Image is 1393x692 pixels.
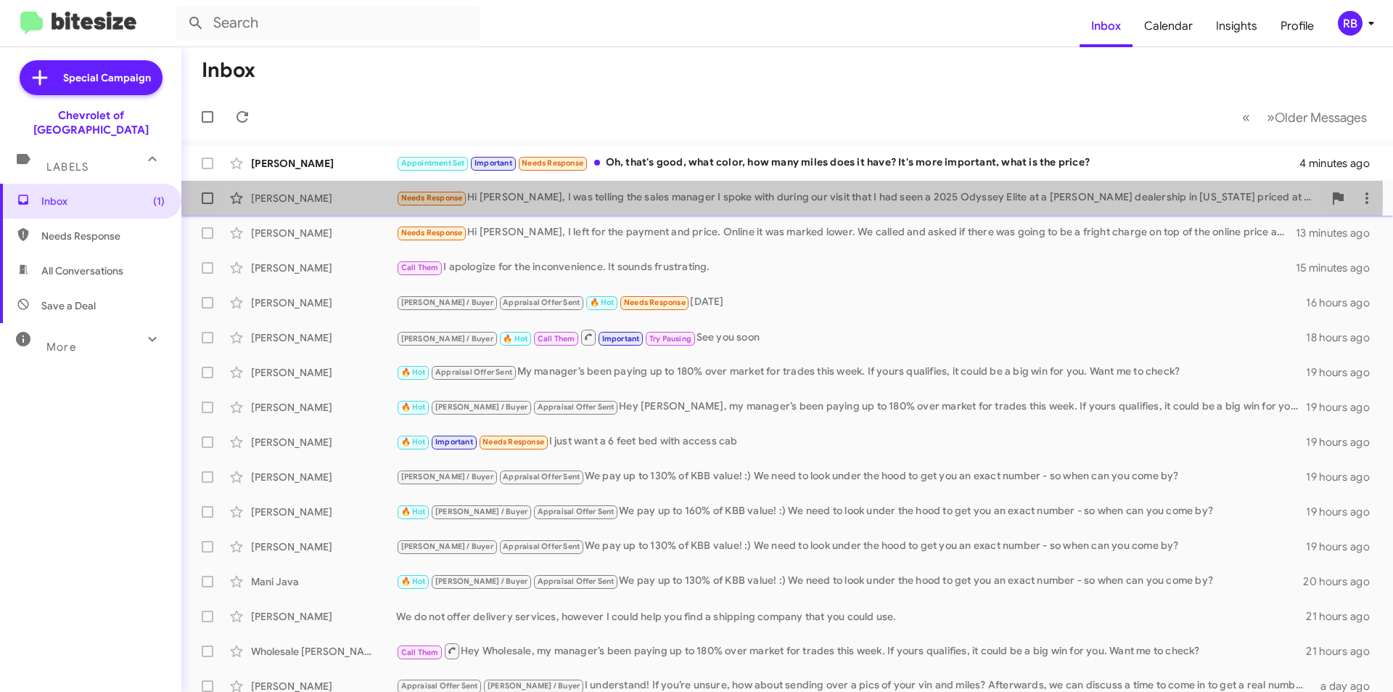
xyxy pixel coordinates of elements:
span: [PERSON_NAME] / Buyer [435,577,527,586]
span: (1) [153,194,165,208]
div: [PERSON_NAME] [251,400,396,415]
span: Appraisal Offer Sent [435,367,512,377]
a: Inbox [1080,5,1133,47]
span: Appraisal Offer Sent [401,681,478,691]
div: [PERSON_NAME] [251,505,396,519]
div: [PERSON_NAME] [251,226,396,240]
div: 15 minutes ago [1296,261,1381,275]
div: [PERSON_NAME] [251,540,396,554]
span: Appraisal Offer Sent [538,577,615,586]
span: Labels [46,160,89,174]
button: Previous [1233,102,1259,132]
div: 16 hours ago [1306,296,1381,310]
span: » [1267,108,1275,126]
a: Insights [1204,5,1269,47]
nav: Page navigation example [1234,102,1376,132]
span: « [1242,108,1250,126]
div: We pay up to 130% of KBB value! :) We need to look under the hood to get you an exact number - so... [396,538,1306,555]
div: [PERSON_NAME] [251,470,396,484]
div: My manager’s been paying up to 180% over market for trades this week. If yours qualifies, it coul... [396,364,1306,380]
span: Appraisal Offer Sent [503,472,580,481]
span: Appraisal Offer Sent [503,542,580,551]
span: Important [435,437,473,447]
span: Appraisal Offer Sent [503,298,580,307]
span: Important [474,158,512,168]
div: [DATE] [396,294,1306,311]
span: [PERSON_NAME] / Buyer [401,298,493,307]
div: [PERSON_NAME] [251,261,396,275]
div: [PERSON_NAME] [251,330,396,345]
div: We do not offer delivery services, however I could help you find a shipping company that you coul... [396,609,1306,624]
span: [PERSON_NAME] / Buyer [401,334,493,343]
div: Hi [PERSON_NAME], I left for the payment and price. Online it was marked lower. We called and ask... [396,224,1296,241]
span: Important [602,334,640,343]
button: Next [1258,102,1376,132]
div: I apologize for the inconvenience. It sounds frustrating. [396,259,1296,276]
div: 13 minutes ago [1296,226,1381,240]
span: Needs Response [401,228,463,237]
span: Call Them [401,648,439,657]
button: RB [1326,11,1377,36]
div: 19 hours ago [1306,540,1381,554]
span: Needs Response [41,229,165,243]
div: [PERSON_NAME] [251,296,396,310]
span: 🔥 Hot [590,298,615,307]
span: [PERSON_NAME] / Buyer [435,402,527,412]
div: 19 hours ago [1306,365,1381,380]
div: 20 hours ago [1303,574,1381,589]
div: Hey [PERSON_NAME], my manager’s been paying up to 180% over market for trades this week. If yours... [396,399,1306,415]
input: Search [176,6,480,41]
span: 🔥 Hot [503,334,527,343]
div: [PERSON_NAME] [251,191,396,205]
div: 4 minutes ago [1299,156,1381,171]
div: Hi [PERSON_NAME], I was telling the sales manager I spoke with during our visit that I had seen a... [396,190,1323,206]
div: We pay up to 130% of KBB value! :) We need to look under the hood to get you an exact number - so... [396,468,1306,485]
span: Needs Response [522,158,583,168]
div: See you soon [396,328,1306,346]
div: 19 hours ago [1306,400,1381,415]
span: Inbox [41,194,165,208]
span: Older Messages [1275,110,1367,126]
div: 19 hours ago [1306,505,1381,519]
div: I just want a 6 feet bed with access cab [396,433,1306,450]
div: [PERSON_NAME] [251,365,396,380]
span: [PERSON_NAME] / Buyer [435,507,527,516]
span: Try Pausing [649,334,691,343]
a: Profile [1269,5,1326,47]
span: Save a Deal [41,298,96,313]
div: We pay up to 130% of KBB value! :) We need to look under the hood to get you an exact number - so... [396,573,1303,590]
div: 21 hours ago [1306,609,1381,624]
a: Calendar [1133,5,1204,47]
a: Special Campaign [20,60,163,95]
span: Needs Response [401,193,463,203]
span: [PERSON_NAME] / Buyer [401,542,493,551]
span: 🔥 Hot [401,577,426,586]
span: All Conversations [41,264,123,278]
div: 19 hours ago [1306,470,1381,484]
div: 21 hours ago [1306,644,1381,659]
div: 18 hours ago [1306,330,1381,345]
span: [PERSON_NAME] / Buyer [401,472,493,481]
span: More [46,341,76,354]
div: Hey Wholesale, my manager’s been paying up to 180% over market for trades this week. If yours qua... [396,642,1306,660]
span: Special Campaign [63,70,151,85]
div: Mani Java [251,574,396,589]
span: 🔥 Hot [401,367,426,377]
div: Wholesale [PERSON_NAME] [251,644,396,659]
span: Call Them [538,334,575,343]
span: Appraisal Offer Sent [538,507,615,516]
div: [PERSON_NAME] [251,609,396,624]
span: Needs Response [482,437,544,447]
div: [PERSON_NAME] [251,156,396,171]
div: 19 hours ago [1306,435,1381,449]
div: Oh, that's good, what color, how many miles does it have? It's more important, what is the price? [396,155,1299,171]
div: RB [1338,11,1363,36]
span: 🔥 Hot [401,402,426,412]
span: [PERSON_NAME] / Buyer [488,681,580,691]
span: Appointment Set [401,158,465,168]
span: Appraisal Offer Sent [538,402,615,412]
